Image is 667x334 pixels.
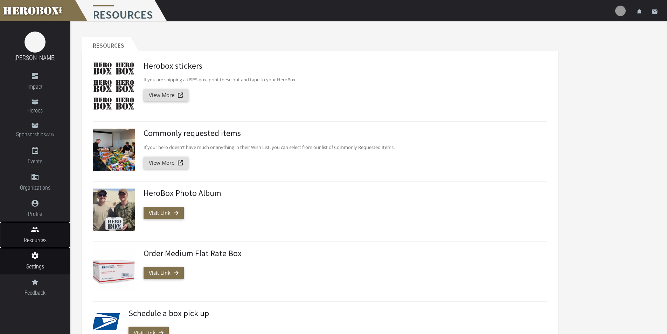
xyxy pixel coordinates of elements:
[25,32,46,53] img: image
[144,267,184,279] a: Visit Link
[652,8,658,15] i: email
[144,207,184,219] a: Visit Link
[14,54,56,61] a: [PERSON_NAME]
[128,309,542,318] h3: Schedule a box pick up
[636,8,642,15] i: notifications
[144,61,542,70] h3: Herobox stickers
[144,143,542,151] p: If your hero doesn't have much or anything in their Wish List, you can select from our list of Co...
[615,6,626,16] img: user-image
[31,225,39,234] i: people
[144,76,542,84] p: If you are shipping a USPS box, print these out and tape to your HeroBox.
[93,61,135,111] img: Herobox stickers | Herobox
[144,89,188,101] a: View More
[93,189,135,231] img: HeroBox Photo Album | Herobox
[144,249,542,258] h3: Order Medium Flat Rate Box
[93,249,135,291] img: Order Medium Flat Rate Box | Herobox
[93,129,135,171] img: Commonly requested items | Herobox
[82,37,131,51] h2: Resources
[144,129,542,138] h3: Commonly requested items
[144,157,188,169] a: View More
[46,133,54,137] small: BETA
[144,189,542,198] h3: HeroBox Photo Album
